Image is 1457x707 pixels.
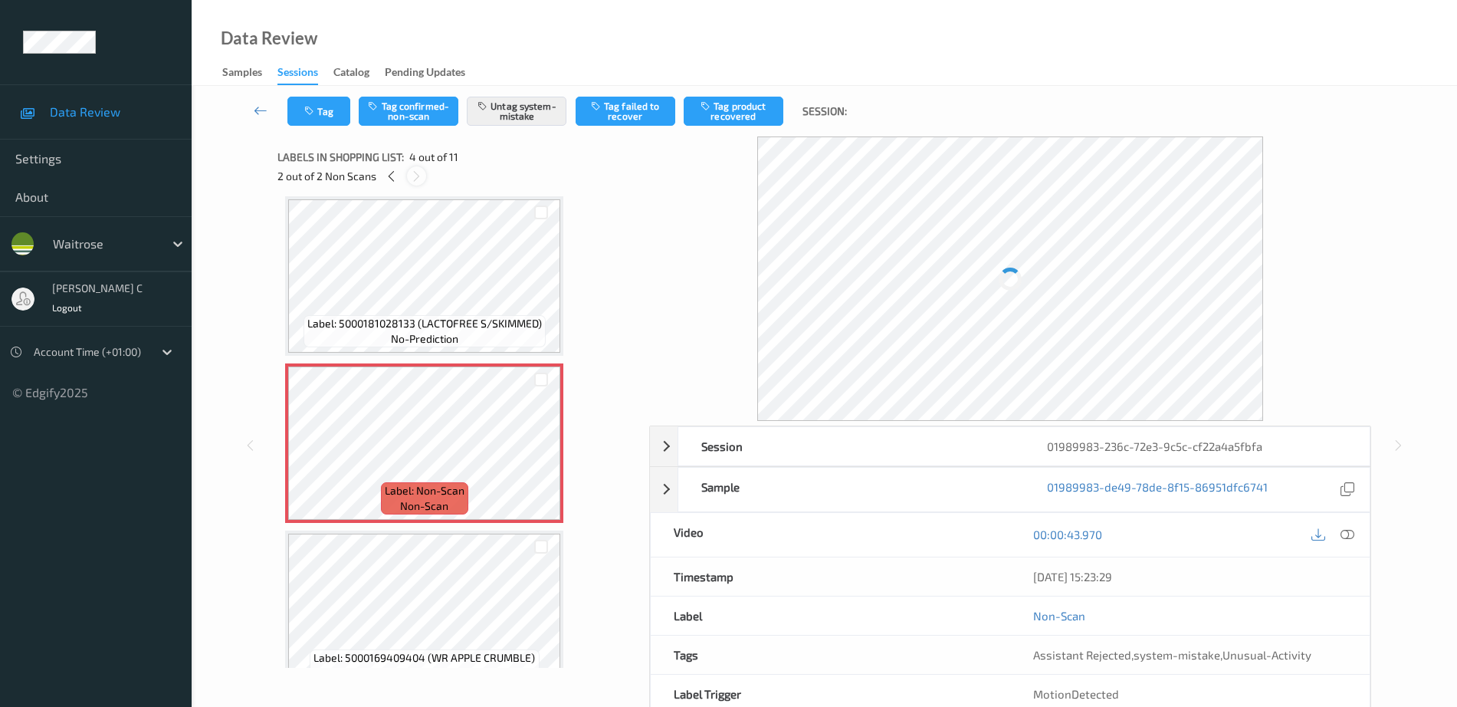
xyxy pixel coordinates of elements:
div: Sample [678,468,1024,511]
div: Video [651,513,1010,557]
span: Session: [802,104,847,119]
span: no-prediction [391,666,458,681]
span: Label: 5000169409404 (WR APPLE CRUMBLE) [313,650,535,666]
button: Tag product recovered [684,97,783,126]
div: Data Review [221,31,317,46]
div: Sample01989983-de49-78de-8f15-86951dfc6741 [650,467,1370,512]
a: Sessions [277,62,333,85]
div: 2 out of 2 Non Scans [277,166,638,186]
span: Unusual-Activity [1222,648,1311,662]
span: Label: 5000181028133 (LACTOFREE S/SKIMMED) [307,316,542,331]
div: Samples [222,64,262,84]
div: 01989983-236c-72e3-9c5c-cf22a4a5fbfa [1024,427,1370,465]
div: Timestamp [651,557,1010,596]
button: Tag confirmed-non-scan [359,97,458,126]
div: Pending Updates [385,64,465,84]
a: Samples [222,62,277,84]
a: Catalog [333,62,385,84]
div: [DATE] 15:23:29 [1033,569,1347,584]
div: Label [651,597,1010,635]
div: Catalog [333,64,369,84]
span: Assistant Rejected [1033,648,1131,662]
span: , , [1033,648,1311,662]
span: no-prediction [391,331,458,347]
button: Tag [287,97,350,126]
span: Labels in shopping list: [277,150,404,165]
a: 01989983-de49-78de-8f15-86951dfc6741 [1047,479,1268,500]
span: Label: Non-Scan [385,483,464,498]
div: Session [678,427,1024,465]
button: Tag failed to recover [576,97,675,126]
a: 00:00:43.970 [1033,527,1102,542]
span: 4 out of 11 [409,150,458,165]
div: Sessions [277,64,318,85]
button: Untag system-mistake [467,97,566,126]
div: Tags [651,636,1010,674]
a: Non-Scan [1033,608,1085,623]
span: system-mistake [1134,648,1220,662]
div: Session01989983-236c-72e3-9c5c-cf22a4a5fbfa [650,426,1370,466]
span: non-scan [400,498,448,514]
a: Pending Updates [385,62,481,84]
